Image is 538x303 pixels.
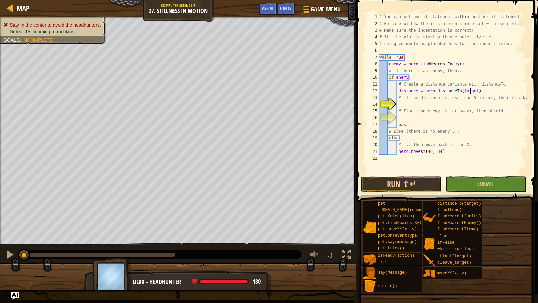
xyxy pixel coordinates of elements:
div: 17 [366,121,379,128]
span: moveXY(x, y) [437,271,466,276]
span: pet [378,201,385,206]
span: Game Menu [311,5,341,14]
span: cleave(target) [437,260,471,265]
span: pet.say(message) [378,240,417,244]
span: findNearestItem() [437,227,478,232]
span: pet.trick() [378,246,405,251]
div: 21 [366,148,379,155]
img: portrait.png [363,253,376,266]
div: 22 [366,155,379,162]
button: Ask AI [11,292,19,300]
span: findNearest(units) [437,214,481,219]
img: thang_avatar_frame.png [92,258,131,295]
button: Ctrl + P: Pause [3,248,17,262]
span: else [437,234,447,239]
span: time [378,260,388,264]
div: 11 [366,81,379,88]
span: while-true loop [437,247,474,251]
span: 180 [253,277,261,286]
span: findItems() [437,208,464,212]
div: 15 [366,108,379,114]
img: portrait.png [363,267,376,279]
span: Submit [477,180,494,188]
img: portrait.png [423,211,436,224]
button: Adjust volume [308,248,321,262]
span: shield() [378,284,397,289]
span: say(message) [378,270,407,275]
div: 2 [366,20,379,27]
div: health: 180 / 180 [192,279,261,285]
div: 3 [366,27,379,34]
div: 9 [366,67,379,74]
img: portrait.png [423,267,436,280]
span: pet.moveXY(x, y) [378,227,417,232]
span: Map [17,4,29,13]
div: 18 [366,128,379,135]
div: 10 [366,74,379,81]
span: ♫ [326,249,333,260]
img: portrait.png [423,237,436,250]
div: 5 [366,40,379,47]
span: pet.fetch(item) [378,214,414,219]
button: Toggle fullscreen [340,248,353,262]
span: Ask AI [262,5,273,11]
img: portrait.png [363,280,376,293]
a: Map [13,4,29,13]
button: Run ⇧↵ [361,176,442,192]
span: pet.findNearestByType(type) [378,221,443,225]
span: attack(target) [437,254,471,259]
div: 16 [366,114,379,121]
div: Ulxx - headhunter [133,278,266,287]
img: portrait.png [363,221,376,233]
div: 1 [366,13,379,20]
div: 14 [366,101,379,108]
div: 20 [366,141,379,148]
div: 6 [366,47,379,54]
div: 12 [366,88,379,94]
span: isReady(action) [378,253,414,258]
span: Hints [280,5,291,11]
span: distanceTo(target) [437,201,481,206]
div: 19 [366,135,379,141]
img: portrait.png [423,254,436,267]
span: pet.on(eventType, handler) [378,233,441,238]
button: Ask AI [259,3,277,15]
span: findNearestEnemy() [437,221,481,225]
button: Game Menu [298,3,345,19]
div: 8 [366,61,379,67]
button: Submit [445,176,526,192]
div: 7 [366,54,379,61]
span: if/else [437,240,454,245]
div: 13 [366,94,379,101]
div: 4 [366,34,379,40]
span: [DOMAIN_NAME](enemy) [378,208,426,212]
button: ♫ [325,248,336,262]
